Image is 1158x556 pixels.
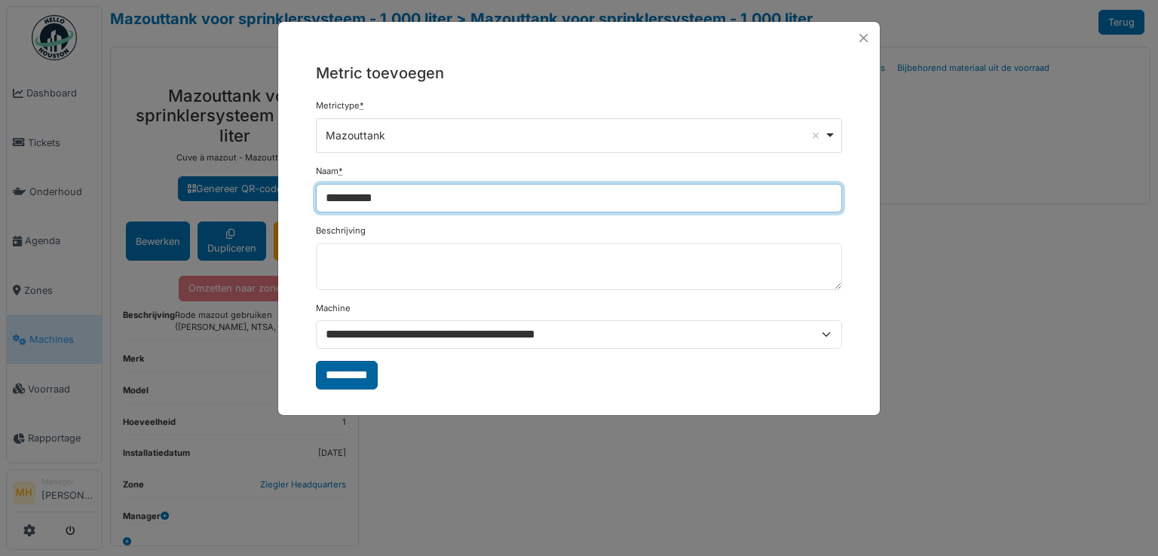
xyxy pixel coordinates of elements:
label: Metrictype [316,99,364,112]
abbr: Verplicht [360,100,364,111]
label: Machine [316,302,351,315]
button: Remove item: '59' [808,128,823,143]
label: Beschrijving [316,225,366,237]
button: Close [853,28,874,48]
div: Mazouttank [326,127,824,143]
h5: Metric toevoegen [316,62,842,84]
label: Naam [316,165,343,178]
abbr: Verplicht [339,166,343,176]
